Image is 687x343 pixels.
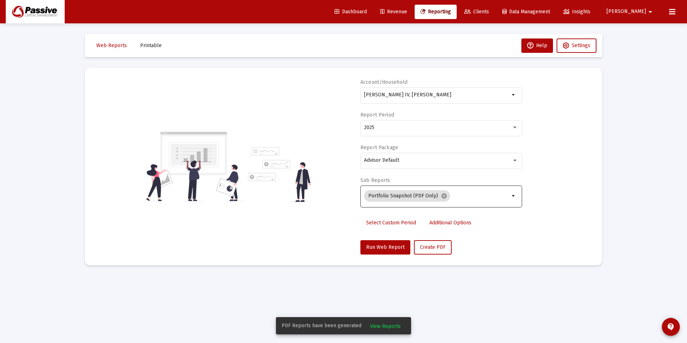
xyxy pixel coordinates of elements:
label: Sub Reports [360,177,391,183]
mat-icon: cancel [441,193,447,199]
input: Search or select an account or household [364,92,510,98]
mat-icon: arrow_drop_down [646,5,655,19]
span: Create PDF [420,244,446,250]
span: Revenue [380,9,407,15]
button: Web Reports [91,38,133,53]
a: Dashboard [329,5,373,19]
img: reporting-alt [248,147,311,202]
a: Reporting [415,5,457,19]
button: Settings [557,38,596,53]
button: Printable [134,38,167,53]
mat-icon: arrow_drop_down [510,91,518,99]
span: Settings [572,42,590,49]
span: Printable [140,42,162,49]
label: Account/Household [360,79,408,85]
a: Clients [458,5,495,19]
span: Web Reports [96,42,127,49]
button: Create PDF [414,240,452,255]
span: Help [527,42,547,49]
span: 2025 [364,124,374,131]
button: [PERSON_NAME] [598,4,663,19]
span: Clients [464,9,489,15]
span: Reporting [420,9,451,15]
span: Insights [563,9,590,15]
img: Dashboard [11,5,59,19]
mat-chip: Portfolio Snapshot (PDF Only) [364,190,450,202]
span: View Reports [370,323,401,329]
a: Data Management [497,5,556,19]
button: View Reports [364,319,406,332]
a: Insights [558,5,596,19]
span: Additional Options [429,220,471,226]
span: Run Web Report [366,244,405,250]
img: reporting [145,131,244,202]
a: Revenue [374,5,413,19]
mat-chip-list: Selection [364,189,510,203]
button: Run Web Report [360,240,410,255]
span: [PERSON_NAME] [607,9,646,15]
span: Select Custom Period [366,220,416,226]
mat-icon: arrow_drop_down [510,192,518,200]
label: Report Period [360,112,395,118]
mat-icon: contact_support [667,323,675,331]
span: Data Management [502,9,550,15]
span: Dashboard [335,9,367,15]
label: Report Package [360,145,398,151]
button: Help [521,38,553,53]
span: PDF Reports have been generated [282,322,361,329]
span: Advisor Default [364,157,399,163]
